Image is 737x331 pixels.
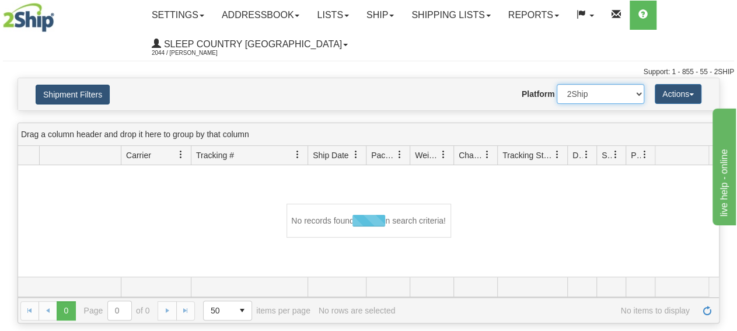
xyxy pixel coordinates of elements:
a: Ship [358,1,403,30]
span: Charge [459,149,483,161]
span: Delivery Status [572,149,582,161]
span: Weight [415,149,439,161]
span: Tracking # [196,149,234,161]
a: Pickup Status filter column settings [635,145,655,165]
a: Sleep Country [GEOGRAPHIC_DATA] 2044 / [PERSON_NAME] [143,30,357,59]
span: Tracking Status [502,149,553,161]
span: Packages [371,149,396,161]
div: Support: 1 - 855 - 55 - 2SHIP [3,67,734,77]
span: No items to display [403,306,690,315]
a: Shipping lists [403,1,499,30]
div: live help - online [9,7,108,21]
a: Weight filter column settings [434,145,453,165]
a: Tracking # filter column settings [288,145,308,165]
span: 2044 / [PERSON_NAME] [152,47,239,59]
button: Shipment Filters [36,85,110,104]
a: Lists [308,1,357,30]
button: Actions [655,84,701,104]
span: Sleep Country [GEOGRAPHIC_DATA] [161,39,342,49]
a: Charge filter column settings [477,145,497,165]
div: grid grouping header [18,123,719,146]
span: Page sizes drop down [203,301,252,320]
img: logo2044.jpg [3,3,54,32]
span: items per page [203,301,310,320]
span: select [233,301,252,320]
a: Delivery Status filter column settings [577,145,596,165]
a: Tracking Status filter column settings [547,145,567,165]
a: Settings [143,1,213,30]
span: Pickup Status [631,149,641,161]
a: Shipment Issues filter column settings [606,145,626,165]
iframe: chat widget [710,106,736,225]
a: Addressbook [213,1,309,30]
a: Refresh [698,301,717,320]
a: Packages filter column settings [390,145,410,165]
span: 50 [211,305,226,316]
span: Shipment Issues [602,149,612,161]
span: Ship Date [313,149,348,161]
span: Page 0 [57,301,75,320]
a: Ship Date filter column settings [346,145,366,165]
div: No rows are selected [319,306,396,315]
span: Carrier [126,149,151,161]
a: Carrier filter column settings [171,145,191,165]
label: Platform [522,88,555,100]
span: Page of 0 [84,301,150,320]
a: Reports [500,1,568,30]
